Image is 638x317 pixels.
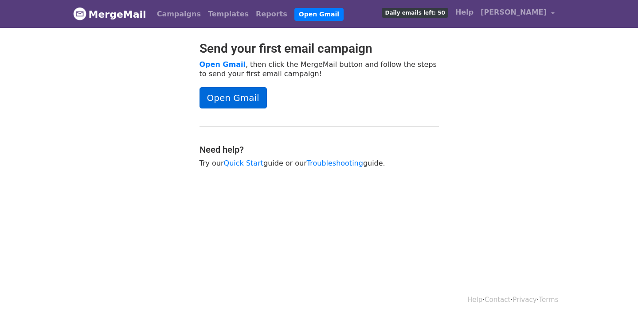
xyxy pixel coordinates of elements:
img: MergeMail logo [73,7,86,20]
a: Open Gmail [200,60,246,69]
a: Campaigns [153,5,204,23]
a: Troubleshooting [307,159,363,167]
a: Terms [539,296,558,304]
p: Try our guide or our guide. [200,158,439,168]
a: [PERSON_NAME] [477,4,558,24]
a: Help [452,4,477,21]
a: Open Gmail [294,8,344,21]
a: Open Gmail [200,87,267,108]
a: MergeMail [73,5,146,23]
p: , then click the MergeMail button and follow the steps to send your first email campaign! [200,60,439,78]
iframe: Chat Widget [594,274,638,317]
a: Help [467,296,482,304]
h4: Need help? [200,144,439,155]
span: [PERSON_NAME] [481,7,547,18]
span: Daily emails left: 50 [382,8,448,18]
a: Reports [252,5,291,23]
a: Daily emails left: 50 [378,4,451,21]
a: Templates [204,5,252,23]
a: Contact [485,296,510,304]
a: Privacy [513,296,536,304]
a: Quick Start [224,159,263,167]
h2: Send your first email campaign [200,41,439,56]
